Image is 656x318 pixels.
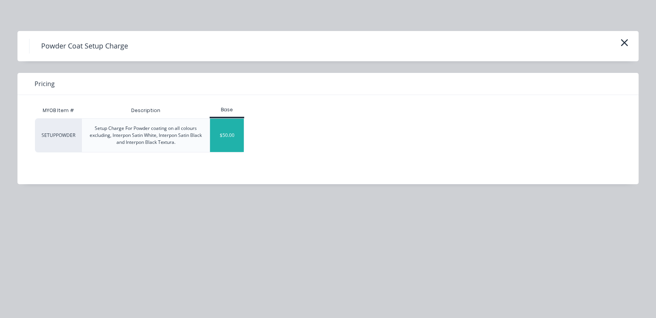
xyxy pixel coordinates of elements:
span: Pricing [35,79,55,88]
h4: Powder Coat Setup Charge [29,39,140,54]
div: Base [210,106,244,113]
div: Setup Charge For Powder coating on all colours excluding, Interpon Satin White, Interpon Satin Bl... [88,125,203,146]
div: SETUPPOWDER [35,118,82,152]
div: MYOB Item # [35,103,82,118]
div: Description [125,101,167,120]
div: $50.00 [210,119,244,152]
